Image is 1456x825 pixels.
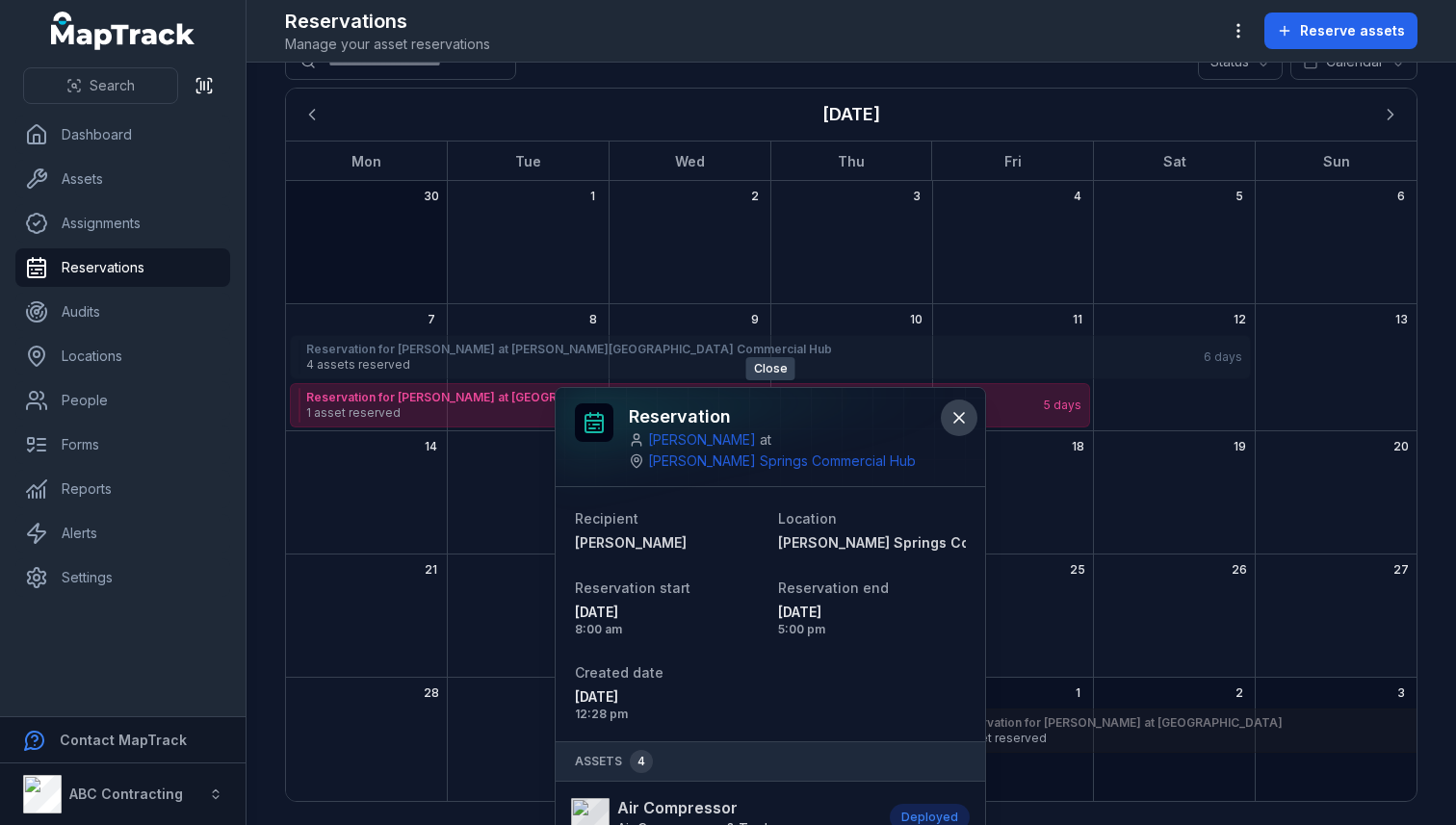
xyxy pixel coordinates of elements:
[306,390,1042,405] strong: Reservation for [PERSON_NAME] at [GEOGRAPHIC_DATA]
[751,312,759,327] span: 9
[286,89,1417,801] div: July 2025
[838,153,865,169] strong: Thu
[1073,312,1082,327] span: 11
[778,622,966,637] span: 5:00 pm
[575,707,763,722] span: 12:28 pm
[1163,153,1186,169] strong: Sat
[15,425,230,464] a: Forms
[15,116,230,154] a: Dashboard
[425,439,437,454] span: 14
[575,533,763,553] a: [PERSON_NAME]
[306,405,1042,421] span: 1 asset reserved
[1393,439,1409,454] span: 20
[1234,312,1246,327] span: 12
[589,312,597,327] span: 8
[648,451,916,471] a: [PERSON_NAME] Springs Commercial Hub
[290,335,1251,379] button: Reservation for [PERSON_NAME] at [PERSON_NAME][GEOGRAPHIC_DATA] Commercial Hub4 assets reserved6 ...
[1323,153,1350,169] strong: Sun
[1072,439,1084,454] span: 18
[1004,153,1022,169] strong: Fri
[575,750,653,773] span: Assets
[913,189,921,204] span: 3
[575,603,763,637] time: 07/07/2025, 8:00:00 am
[1074,189,1081,204] span: 4
[60,732,187,748] strong: Contact MapTrack
[15,204,230,243] a: Assignments
[15,160,230,198] a: Assets
[675,153,705,169] strong: Wed
[629,403,935,430] h3: Reservation
[1235,685,1243,701] span: 2
[575,510,638,527] span: Recipient
[1395,312,1408,327] span: 13
[630,750,653,773] div: 4
[1232,562,1247,578] span: 26
[290,383,1090,427] button: Reservation for [PERSON_NAME] at [GEOGRAPHIC_DATA]1 asset reserved5 days
[648,430,756,450] a: [PERSON_NAME]
[285,35,490,54] span: Manage your asset reservations
[15,293,230,331] a: Audits
[351,153,381,169] strong: Mon
[1397,189,1405,204] span: 6
[1397,685,1405,701] span: 3
[1264,13,1417,49] button: Reserve assets
[778,534,1063,551] span: [PERSON_NAME] Springs Commercial Hub
[617,796,774,819] strong: Air Compressor
[515,153,541,169] strong: Tue
[575,687,763,707] span: [DATE]
[425,562,437,578] span: 21
[306,357,1202,373] span: 4 assets reserved
[575,664,663,681] span: Created date
[778,603,966,637] time: 12/07/2025, 5:00:00 pm
[822,101,880,128] h3: [DATE]
[575,622,763,637] span: 8:00 am
[428,312,435,327] span: 7
[778,603,966,622] span: [DATE]
[778,510,837,527] span: Location
[69,786,183,802] strong: ABC Contracting
[306,342,1202,357] strong: Reservation for [PERSON_NAME] at [PERSON_NAME][GEOGRAPHIC_DATA] Commercial Hub
[15,248,230,287] a: Reservations
[1300,21,1405,40] span: Reserve assets
[15,337,230,375] a: Locations
[575,603,763,622] span: [DATE]
[778,533,966,553] a: [PERSON_NAME] Springs Commercial Hub
[23,67,178,104] button: Search
[778,580,889,596] span: Reservation end
[424,685,439,701] span: 28
[1070,562,1085,578] span: 25
[910,312,923,327] span: 10
[575,580,690,596] span: Reservation start
[15,558,230,597] a: Settings
[1235,189,1243,204] span: 5
[575,687,763,722] time: 30/06/2025, 12:28:40 pm
[1372,96,1409,133] button: Next
[1393,562,1409,578] span: 27
[1234,439,1246,454] span: 19
[751,189,759,204] span: 2
[15,470,230,508] a: Reports
[760,430,771,450] span: at
[15,381,230,420] a: People
[15,514,230,553] a: Alerts
[1076,685,1080,701] span: 1
[51,12,195,50] a: MapTrack
[90,76,135,95] span: Search
[424,189,439,204] span: 30
[746,357,795,380] span: Close
[590,189,595,204] span: 1
[294,96,330,133] button: Previous
[285,8,490,35] h2: Reservations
